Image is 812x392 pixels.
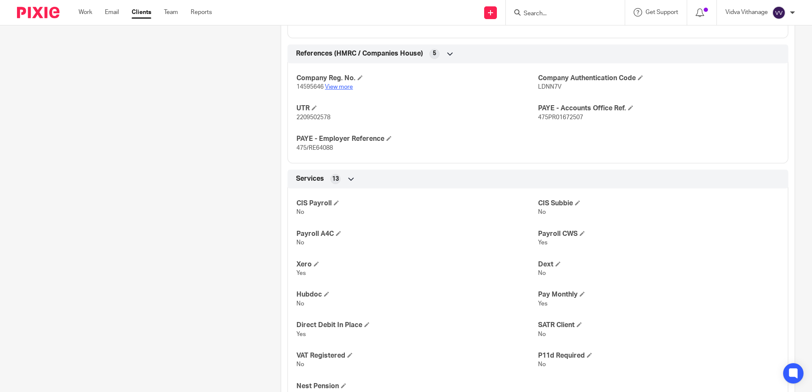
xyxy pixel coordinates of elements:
span: 475PR01672507 [538,115,583,120]
h4: Payroll CWS [538,230,779,238]
h4: Company Authentication Code [538,74,779,83]
span: No [538,361,546,367]
a: Work [79,8,92,17]
h4: Payroll A4C [296,230,538,238]
h4: PAYE - Employer Reference [296,134,538,143]
h4: P11d Required [538,351,779,360]
span: Services [296,174,324,183]
p: Vidva Vithanage [725,8,768,17]
span: No [296,361,304,367]
h4: Dext [538,260,779,269]
input: Search [523,10,599,18]
a: Reports [191,8,212,17]
h4: VAT Registered [296,351,538,360]
span: LDNN7V [538,84,561,90]
span: Get Support [646,9,678,15]
span: No [296,240,304,246]
h4: Xero [296,260,538,269]
span: Yes [538,240,547,246]
h4: Pay Monthly [538,290,779,299]
a: Email [105,8,119,17]
h4: Company Reg. No. [296,74,538,83]
span: No [296,301,304,307]
h4: Direct Debit In Place [296,321,538,330]
h4: UTR [296,104,538,113]
img: svg%3E [772,6,786,20]
a: View more [325,84,353,90]
span: 13 [332,175,339,183]
a: Clients [132,8,151,17]
span: Yes [296,270,306,276]
span: No [538,270,546,276]
span: References (HMRC / Companies House) [296,49,423,58]
a: Team [164,8,178,17]
span: 5 [433,49,436,58]
span: No [296,209,304,215]
span: 2209502578 [296,115,330,120]
h4: SATR Client [538,321,779,330]
img: Pixie [17,7,59,18]
span: Yes [296,331,306,337]
h4: CIS Subbie [538,199,779,208]
h4: CIS Payroll [296,199,538,208]
h4: Nest Pension [296,382,538,391]
span: 475/RE64088 [296,145,333,151]
span: 14595646 [296,84,324,90]
h4: Hubdoc [296,290,538,299]
span: Yes [538,301,547,307]
span: No [538,209,546,215]
span: No [538,331,546,337]
h4: PAYE - Accounts Office Ref. [538,104,779,113]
